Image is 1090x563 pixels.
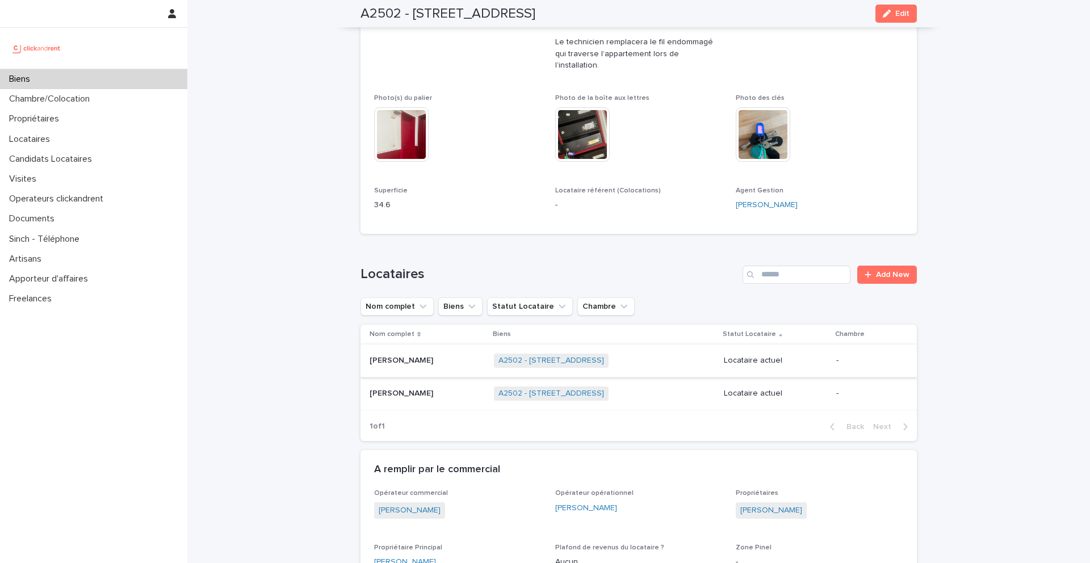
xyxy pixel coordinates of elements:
p: Freelances [5,293,61,304]
span: Propriétaires [736,490,778,497]
span: Photo(s) du palier [374,95,432,102]
button: Edit [875,5,917,23]
p: - [836,356,899,365]
p: [PERSON_NAME] [370,354,435,365]
p: 34.6 [374,199,542,211]
p: Artisans [5,254,51,264]
a: [PERSON_NAME] [740,505,802,516]
p: Sinch - Téléphone [5,234,89,245]
span: Add New [876,271,909,279]
p: - [836,389,899,398]
span: Zone Pinel [736,544,772,551]
span: Locataire référent (Colocations) [555,187,661,194]
p: Apporteur d'affaires [5,274,97,284]
a: Add New [857,266,917,284]
h1: Locataires [360,266,738,283]
button: Statut Locataire [487,297,573,316]
span: Edit [895,10,909,18]
p: Biens [5,74,39,85]
p: Chambre/Colocation [5,94,99,104]
p: Biens [493,328,511,341]
button: Back [821,422,869,432]
button: Next [869,422,917,432]
p: Candidats Locataires [5,154,101,165]
h2: A2502 - [STREET_ADDRESS] [360,6,535,22]
span: Agent Gestion [736,187,783,194]
button: Chambre [577,297,635,316]
p: - [555,199,723,211]
p: Visites [5,174,45,184]
a: [PERSON_NAME] [555,502,617,514]
p: Nom complet [370,328,414,341]
span: Photo de la boîte aux lettres [555,95,649,102]
span: Propriétaire Principal [374,544,442,551]
span: Opérateur commercial [374,490,448,497]
input: Search [743,266,850,284]
button: Nom complet [360,297,434,316]
tr: [PERSON_NAME][PERSON_NAME] A2502 - [STREET_ADDRESS] Locataire actuel- [360,377,917,410]
span: Superficie [374,187,408,194]
p: Documents [5,213,64,224]
img: UCB0brd3T0yccxBKYDjQ [9,37,64,60]
p: 1 of 1 [360,413,394,440]
span: Opérateur opérationnel [555,490,634,497]
a: A2502 - [STREET_ADDRESS] [498,356,604,365]
span: Plafond de revenus du locataire ? [555,544,664,551]
a: A2502 - [STREET_ADDRESS] [498,389,604,398]
h2: A remplir par le commercial [374,464,500,476]
p: Locataire actuel [724,389,827,398]
a: [PERSON_NAME] [736,199,798,211]
p: Statut Locataire [723,328,776,341]
span: Next [873,423,898,431]
p: Locataire actuel [724,356,827,365]
p: Operateurs clickandrent [5,194,112,204]
p: Locataires [5,134,59,145]
p: Propriétaires [5,114,68,124]
a: [PERSON_NAME] [379,505,441,516]
span: Back [840,423,864,431]
button: Biens [438,297,483,316]
p: [PERSON_NAME] [370,386,435,398]
tr: [PERSON_NAME][PERSON_NAME] A2502 - [STREET_ADDRESS] Locataire actuel- [360,344,917,377]
p: Chambre [835,328,865,341]
span: Photo des clés [736,95,785,102]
